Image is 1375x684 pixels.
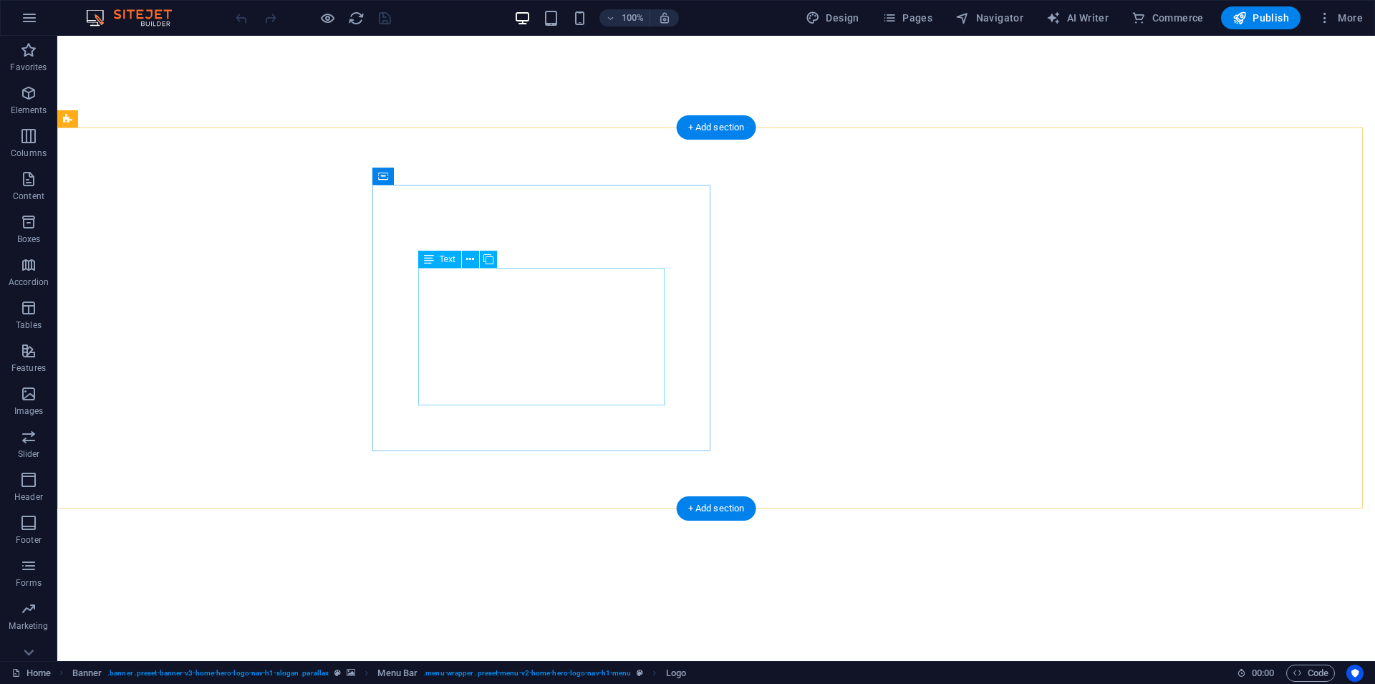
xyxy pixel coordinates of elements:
[1221,6,1301,29] button: Publish
[377,665,418,682] span: Click to select. Double-click to edit
[72,665,686,682] nav: breadcrumb
[107,665,329,682] span: . banner .preset-banner-v3-home-hero-logo-nav-h1-slogan .parallax
[877,6,938,29] button: Pages
[1232,11,1289,25] span: Publish
[11,148,47,159] p: Columns
[1318,11,1363,25] span: More
[319,9,336,27] button: Click here to leave preview mode and continue editing
[9,620,48,632] p: Marketing
[1262,668,1264,678] span: :
[82,9,190,27] img: Editor Logo
[11,105,47,116] p: Elements
[348,10,365,27] i: Reload page
[1132,11,1204,25] span: Commerce
[806,11,859,25] span: Design
[347,669,355,677] i: This element contains a background
[16,577,42,589] p: Forms
[800,6,865,29] button: Design
[14,491,43,503] p: Header
[1286,665,1335,682] button: Code
[599,9,650,27] button: 100%
[1293,665,1328,682] span: Code
[11,665,51,682] a: Click to cancel selection. Double-click to open Pages
[13,191,44,202] p: Content
[658,11,671,24] i: On resize automatically adjust zoom level to fit chosen device.
[950,6,1029,29] button: Navigator
[666,665,686,682] span: Click to select. Double-click to edit
[10,62,47,73] p: Favorites
[16,534,42,546] p: Footer
[334,669,341,677] i: This element is a customizable preset
[72,665,102,682] span: Click to select. Double-click to edit
[1041,6,1114,29] button: AI Writer
[955,11,1023,25] span: Navigator
[1126,6,1210,29] button: Commerce
[621,9,644,27] h6: 100%
[17,233,41,245] p: Boxes
[1346,665,1364,682] button: Usercentrics
[1046,11,1109,25] span: AI Writer
[440,255,455,264] span: Text
[637,669,643,677] i: This element is a customizable preset
[14,405,44,417] p: Images
[677,115,756,140] div: + Add section
[1237,665,1275,682] h6: Session time
[1312,6,1369,29] button: More
[677,496,756,521] div: + Add section
[1252,665,1274,682] span: 00 00
[423,665,631,682] span: . menu-wrapper .preset-menu-v2-home-hero-logo-nav-h1-menu
[347,9,365,27] button: reload
[9,276,49,288] p: Accordion
[16,319,42,331] p: Tables
[18,448,40,460] p: Slider
[800,6,865,29] div: Design (Ctrl+Alt+Y)
[11,362,46,374] p: Features
[882,11,932,25] span: Pages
